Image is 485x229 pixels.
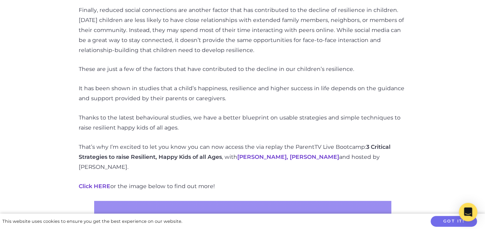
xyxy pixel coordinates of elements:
[431,216,477,227] button: Got it!
[79,142,407,172] p: That’s why I’m excited to let you know you can now access the via replay the ParentTV Live Bootca...
[79,182,407,192] p: or the image below to find out more!
[79,183,110,190] a: Click HERE
[79,5,407,56] p: Finally, reduced social connections are another factor that has contributed to the decline of res...
[79,84,407,104] p: It has been shown in studies that a child’s happiness, resilience and higher success in life depe...
[79,143,390,160] strong: 3 Critical Strategies to raise Resilient, Happy Kids of all Ages
[79,113,407,133] p: Thanks to the latest behavioural studies, we have a better blueprint on usable strategies and sim...
[237,153,339,160] a: [PERSON_NAME], [PERSON_NAME]
[2,217,182,226] div: This website uses cookies to ensure you get the best experience on our website.
[459,203,477,221] div: Open Intercom Messenger
[79,64,407,74] p: These are just a few of the factors that have contributed to the decline in our children’s resili...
